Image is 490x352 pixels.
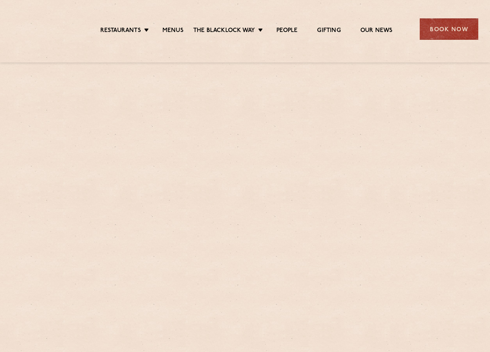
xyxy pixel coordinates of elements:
[420,18,478,40] div: Book Now
[162,27,184,36] a: Menus
[360,27,393,36] a: Our News
[317,27,340,36] a: Gifting
[12,7,77,51] img: svg%3E
[193,27,255,36] a: The Blacklock Way
[276,27,298,36] a: People
[100,27,141,36] a: Restaurants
